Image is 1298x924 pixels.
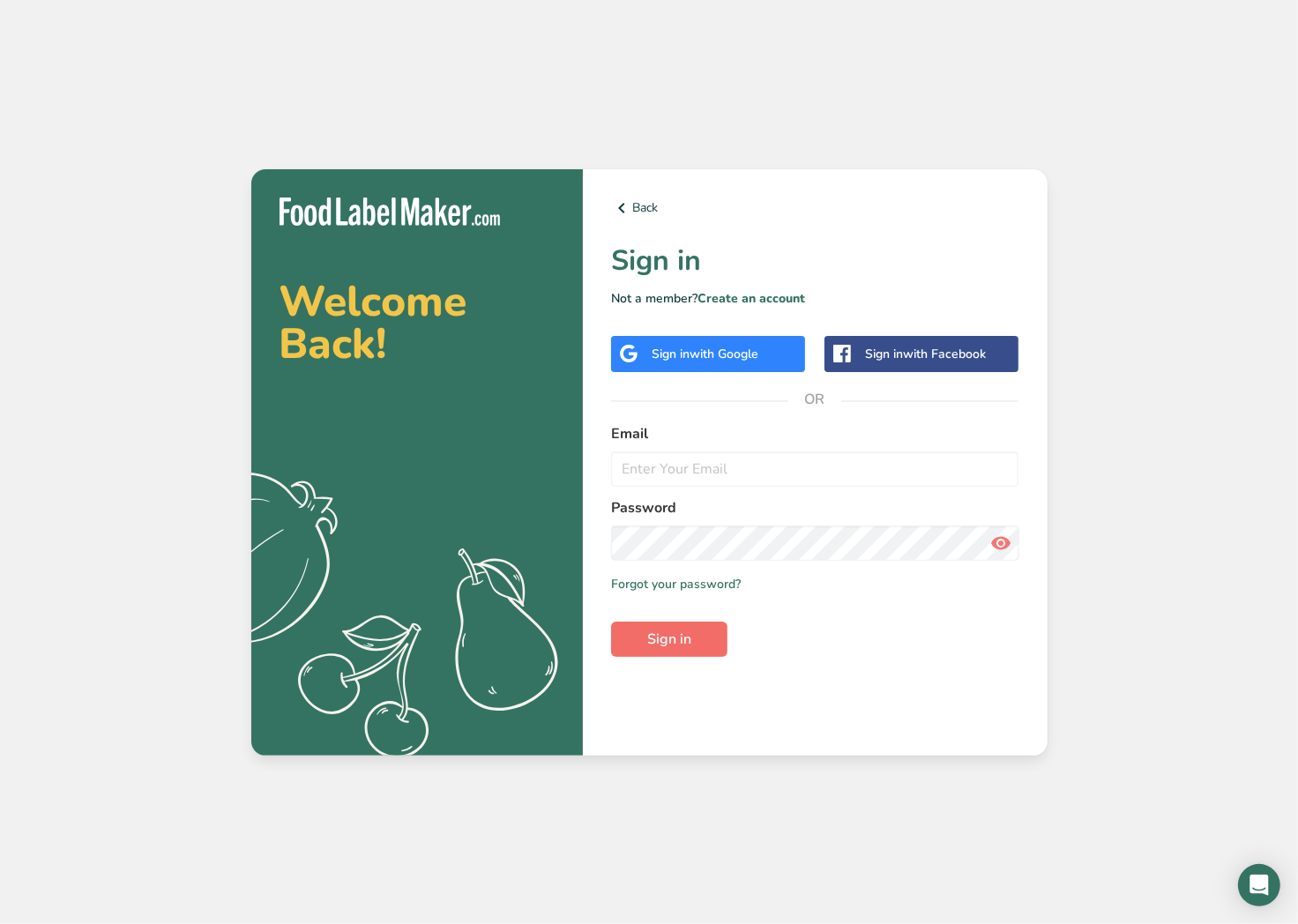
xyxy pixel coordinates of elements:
[788,373,841,426] span: OR
[611,289,1019,308] p: Not a member?
[903,346,986,362] span: with Facebook
[611,240,1019,282] h1: Sign in
[611,423,1019,444] label: Email
[647,629,691,650] span: Sign in
[280,280,555,365] h2: Welcome Back!
[690,346,758,362] span: with Google
[611,622,727,657] button: Sign in
[652,345,758,363] div: Sign in
[611,497,1019,518] label: Password
[280,197,500,227] img: Food Label Maker
[697,290,805,307] a: Create an account
[611,451,1019,487] input: Enter Your Email
[1238,864,1280,906] div: Open Intercom Messenger
[611,197,1019,219] a: Back
[865,345,986,363] div: Sign in
[611,575,741,593] a: Forgot your password?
